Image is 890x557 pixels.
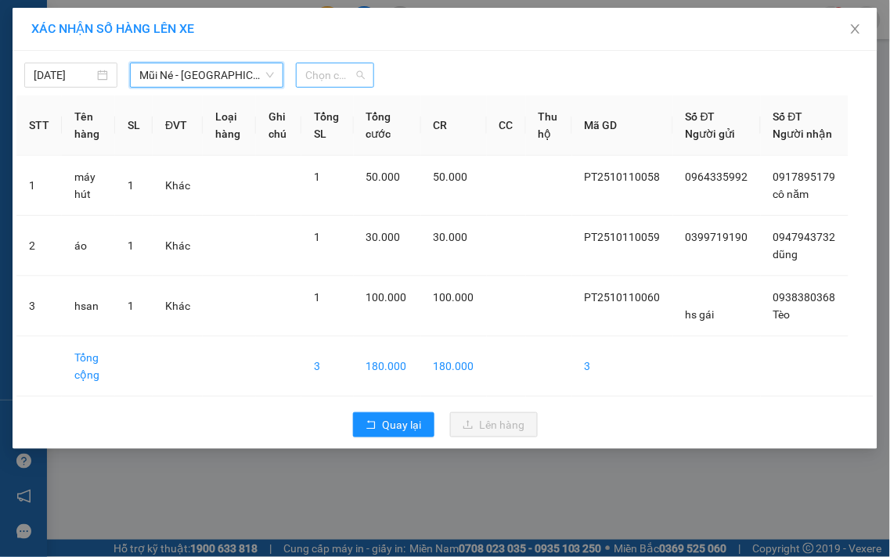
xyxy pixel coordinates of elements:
th: Tên hàng [62,95,115,156]
span: DĐ: [150,89,172,106]
span: 1 [128,179,134,192]
span: XÁC NHẬN SỐ HÀNG LÊN XE [31,21,194,36]
span: Mũi Né - Đà Lạt [139,63,274,87]
td: Tổng cộng [62,336,115,397]
td: 2 [16,216,62,276]
span: [PERSON_NAME] [150,106,328,134]
span: Người gửi [686,128,736,140]
button: rollbackQuay lại [353,412,434,437]
span: PT2510110059 [585,231,661,243]
div: [PERSON_NAME] [13,13,139,49]
td: Khác [153,216,203,276]
span: 0938380368 [773,291,836,304]
span: 30.000 [434,231,468,243]
span: close [849,23,862,35]
div: 0938380368 [150,67,328,89]
span: Gửi: [13,13,38,30]
td: áo [62,216,115,276]
td: 180.000 [421,336,487,397]
td: 1 [16,156,62,216]
span: 0964335992 [686,171,748,183]
td: 180.000 [354,336,421,397]
span: 0399719190 [686,231,748,243]
span: 0947943732 [773,231,836,243]
td: máy hút [62,156,115,216]
span: Nhận: [150,13,187,30]
span: Quay lại [383,416,422,433]
span: 1 [128,300,134,312]
span: 100.000 [434,291,474,304]
td: 3 [572,336,673,397]
span: dũng [773,248,798,261]
span: Tèo [773,308,791,321]
th: CR [421,95,487,156]
span: 1 [128,239,134,252]
span: cô năm [773,188,809,200]
span: PT2510110060 [585,291,661,304]
span: Số ĐT [773,110,803,123]
span: rollback [366,419,377,432]
div: Tèo [150,49,328,67]
th: SL [115,95,153,156]
span: Số ĐT [686,110,715,123]
td: hsan [62,276,115,336]
span: 50.000 [434,171,468,183]
span: 1 [314,291,320,304]
th: ĐVT [153,95,203,156]
span: Người nhận [773,128,833,140]
div: [GEOGRAPHIC_DATA] [150,13,328,49]
td: Khác [153,276,203,336]
button: Close [834,8,877,52]
span: hs gái [686,308,715,321]
th: Mã GD [572,95,673,156]
td: Khác [153,156,203,216]
button: uploadLên hàng [450,412,538,437]
th: Loại hàng [203,95,256,156]
span: down [265,70,275,80]
div: hs gái [13,49,139,67]
span: Chọn chuyến [305,63,365,87]
span: 100.000 [366,291,407,304]
input: 11/10/2025 [34,66,94,84]
th: STT [16,95,62,156]
th: CC [487,95,526,156]
td: 3 [16,276,62,336]
span: 0917895179 [773,171,836,183]
th: Thu hộ [526,95,573,156]
th: Ghi chú [256,95,301,156]
span: PT2510110058 [585,171,661,183]
td: 3 [301,336,353,397]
